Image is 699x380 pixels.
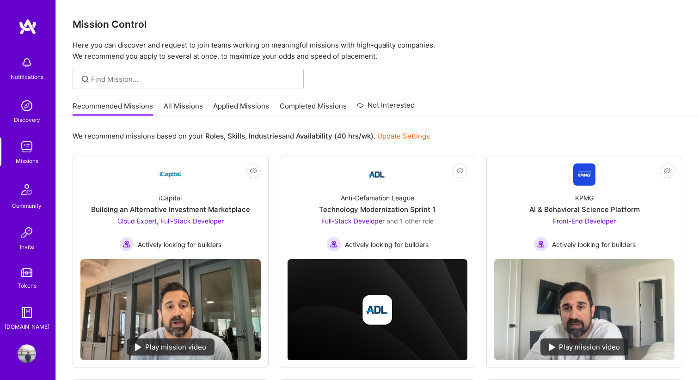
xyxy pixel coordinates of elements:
img: Company Logo [573,163,595,186]
a: Not Interested [357,100,415,116]
div: Technology Modernization Sprint 1 [319,205,435,214]
a: Company LogoiCapitalBuilding an Alternative Investment MarketplaceCloud Expert, Full-Stack Develo... [80,163,261,252]
p: We recommend missions based on your , , and . [73,131,430,141]
img: Company Logo [159,163,182,186]
i: icon EyeClosed [250,167,257,175]
img: play [135,344,141,351]
img: play [549,344,555,351]
div: Anti-Defamation League [341,193,414,203]
div: Building an Alternative Investment Marketplace [91,205,250,214]
a: User Avatar [15,344,38,363]
div: Discovery [14,115,40,125]
span: Actively looking for builders [552,240,636,249]
i: icon EyeClosed [663,167,671,175]
img: Invite [18,223,36,242]
span: Actively looking for builders [138,240,221,249]
div: iCapital [159,193,182,203]
span: Cloud Expert, Full-Stack Developer [117,217,224,225]
img: Company logo [362,295,392,325]
img: Actively looking for builders [326,237,341,252]
div: AI & Behavioral Science Platform [529,205,640,214]
span: and 1 other role [386,217,434,225]
a: Update Settings [377,132,430,140]
img: discovery [18,97,36,115]
a: Company LogoKPMGAI & Behavioral Science PlatformFront-End Developer Actively looking for builders... [494,163,674,252]
img: Actively looking for builders [119,237,134,252]
h3: Mission Control [73,18,682,30]
img: Company Logo [366,163,388,186]
i: icon SearchGrey [80,74,91,84]
div: Missions [16,156,38,166]
p: Here you can discover and request to join teams working on meaningful missions with high-quality ... [73,40,682,62]
a: Completed Missions [280,101,347,116]
img: No Mission [494,259,674,360]
img: User Avatar [18,344,36,363]
span: Front-End Developer [553,217,616,225]
div: KPMG [575,193,594,203]
a: Recommended Missions [73,101,153,116]
div: [DOMAIN_NAME] [5,322,49,332]
div: Play mission video [540,338,628,356]
img: tokens [21,268,32,277]
div: Invite [20,242,34,252]
a: All Missions [164,101,203,116]
span: Full-Stack Developer [321,217,385,225]
img: logo [18,18,37,35]
div: Notifications [11,72,43,82]
span: Actively looking for builders [345,240,429,249]
i: icon EyeClosed [456,167,464,175]
input: Find Mission... [91,74,297,84]
img: No Mission [80,259,261,360]
img: cover [288,259,468,361]
b: Roles [205,132,224,140]
img: Community [16,179,38,201]
div: Tokens [18,281,37,290]
a: Applied Missions [213,101,269,116]
b: Industries [249,132,282,140]
img: Actively looking for builders [533,237,548,252]
img: bell [18,54,36,72]
a: Company LogoAnti-Defamation LeagueTechnology Modernization Sprint 1Full-Stack Developer and 1 oth... [288,163,468,252]
img: teamwork [18,138,36,156]
div: Play mission video [127,338,215,356]
div: Community [12,201,42,211]
b: Availability (40 hrs/wk) [296,132,374,140]
b: Skills [227,132,245,140]
img: guide book [18,303,36,322]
